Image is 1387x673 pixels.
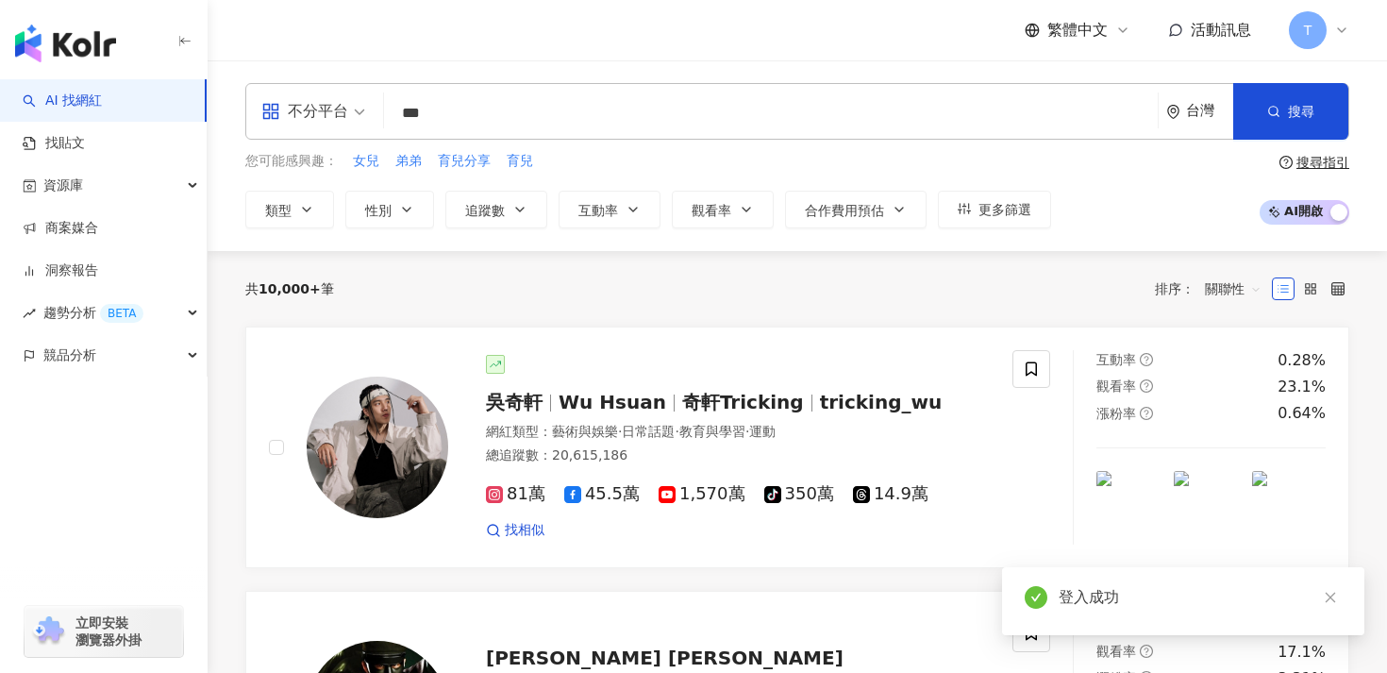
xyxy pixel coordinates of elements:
span: 趨勢分析 [43,292,143,334]
span: · [745,424,749,439]
img: logo [15,25,116,62]
span: rise [23,307,36,320]
span: question-circle [1140,407,1153,420]
img: chrome extension [30,616,67,647]
button: 女兒 [352,151,380,172]
a: 洞察報告 [23,261,98,280]
span: 10,000+ [259,281,321,296]
a: KOL Avatar吳奇軒Wu Hsuan奇軒Trickingtricking_wu網紅類型：藝術與娛樂·日常話題·教育與學習·運動總追蹤數：20,615,18681萬45.5萬1,570萬35... [245,327,1349,569]
span: 女兒 [353,152,379,171]
div: BETA [100,304,143,323]
div: 不分平台 [261,96,348,126]
span: question-circle [1140,353,1153,366]
span: question-circle [1140,379,1153,393]
a: 商案媒合 [23,219,98,238]
div: 17.1% [1278,642,1326,663]
span: 觀看率 [692,203,731,218]
span: · [618,424,622,439]
span: 14.9萬 [853,484,928,504]
div: 台灣 [1186,103,1233,119]
div: 登入成功 [1059,586,1342,609]
span: 45.5萬 [564,484,640,504]
span: 找相似 [505,521,544,540]
a: chrome extension立即安裝 瀏覽器外掛 [25,606,183,657]
span: question-circle [1279,156,1293,169]
span: 競品分析 [43,334,96,377]
span: [PERSON_NAME] [PERSON_NAME] [486,647,844,669]
span: 日常話題 [622,424,675,439]
img: post-image [1252,471,1326,545]
span: check-circle [1025,586,1047,609]
span: environment [1166,105,1180,119]
span: 350萬 [764,484,834,504]
span: 搜尋 [1288,104,1314,119]
span: T [1304,20,1312,41]
span: 互動率 [578,203,618,218]
span: 您可能感興趣： [245,152,338,171]
button: 搜尋 [1233,83,1348,140]
button: 追蹤數 [445,191,547,228]
span: 弟弟 [395,152,422,171]
div: 23.1% [1278,377,1326,397]
span: 性別 [365,203,392,218]
span: 類型 [265,203,292,218]
span: 教育與學習 [679,424,745,439]
span: 立即安裝 瀏覽器外掛 [75,614,142,648]
span: 81萬 [486,484,545,504]
div: 搜尋指引 [1296,155,1349,170]
div: 網紅類型 ： [486,423,990,442]
span: close [1324,591,1337,604]
span: 互動率 [1096,352,1136,367]
button: 性別 [345,191,434,228]
div: 0.28% [1278,350,1326,371]
a: 找相似 [486,521,544,540]
span: 育兒 [507,152,533,171]
img: KOL Avatar [307,377,448,518]
div: 總追蹤數 ： 20,615,186 [486,446,990,465]
span: 觀看率 [1096,644,1136,659]
span: tricking_wu [820,391,943,413]
span: 觀看率 [1096,379,1136,394]
span: 運動 [749,424,776,439]
div: 排序： [1155,274,1272,304]
span: 育兒分享 [438,152,491,171]
button: 互動率 [559,191,660,228]
span: 更多篩選 [978,202,1031,217]
span: question-circle [1140,645,1153,658]
img: post-image [1096,471,1170,545]
button: 弟弟 [394,151,423,172]
img: post-image [1174,471,1247,545]
span: · [675,424,678,439]
button: 類型 [245,191,334,228]
span: Wu Hsuan [559,391,666,413]
span: 合作費用預估 [805,203,884,218]
button: 合作費用預估 [785,191,927,228]
span: appstore [261,102,280,121]
span: 關聯性 [1205,274,1262,304]
button: 觀看率 [672,191,774,228]
div: 共 筆 [245,281,334,296]
span: 吳奇軒 [486,391,543,413]
a: searchAI 找網紅 [23,92,102,110]
span: 1,570萬 [659,484,745,504]
span: 奇軒Tricking [682,391,804,413]
span: 追蹤數 [465,203,505,218]
button: 更多篩選 [938,191,1051,228]
span: 活動訊息 [1191,21,1251,39]
button: 育兒分享 [437,151,492,172]
span: 漲粉率 [1096,406,1136,421]
button: 育兒 [506,151,534,172]
div: 0.64% [1278,403,1326,424]
a: 找貼文 [23,134,85,153]
span: 資源庫 [43,164,83,207]
span: 繁體中文 [1047,20,1108,41]
span: 藝術與娛樂 [552,424,618,439]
